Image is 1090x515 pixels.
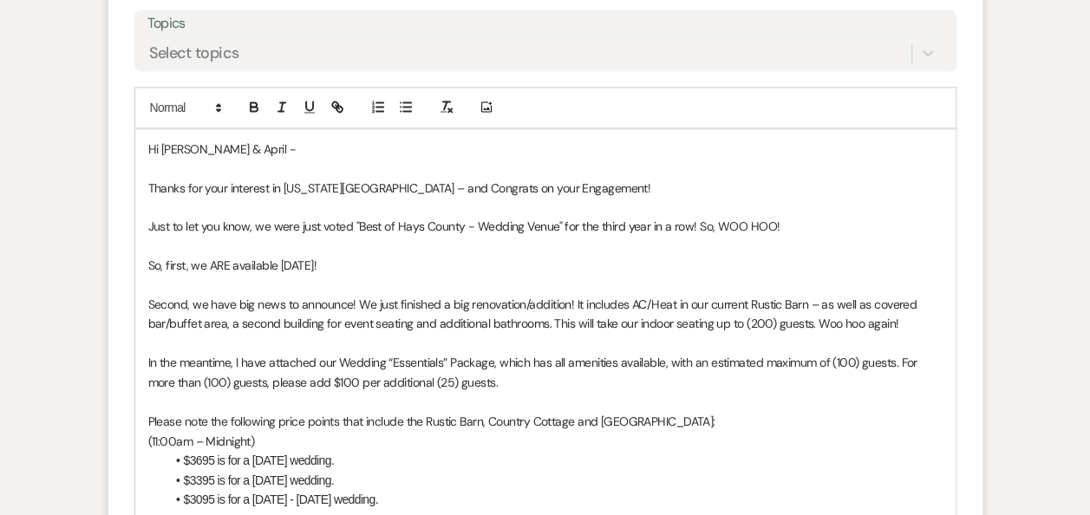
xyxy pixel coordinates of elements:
p: Please note the following price points that include the Rustic Barn, Country Cottage and [GEOGRAP... [148,411,943,430]
p: (11:00am – Midnight) [148,431,943,450]
span: Second, we have big news to announce! We just finished a big renovation/addition! It includes AC/... [148,297,920,331]
li: $3395 is for a [DATE] wedding. [166,470,943,489]
p: In the meantime, I have attached our Wedding “Essentials” Package, which has all amenities availa... [148,353,943,392]
li: $3695 is for a [DATE] wedding. [166,450,943,469]
li: $3095 is for a [DATE] - [DATE] wedding. [166,489,943,508]
p: So, first, we ARE available [DATE]! [148,256,943,275]
p: Just to let you know, we were just voted "Best of Hays County - Wedding Venue" for the third year... [148,217,943,236]
label: Topics [147,11,943,36]
p: Hi [PERSON_NAME] & April - [148,140,943,159]
div: Select topics [149,41,239,64]
p: Thanks for your interest in [US_STATE][GEOGRAPHIC_DATA] – and Congrats on your Engagement! [148,179,943,198]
